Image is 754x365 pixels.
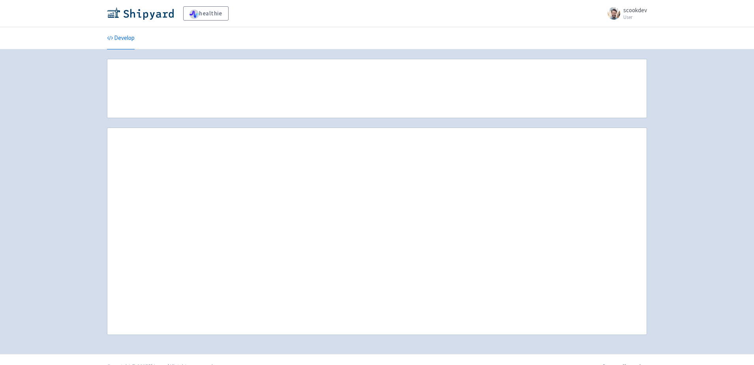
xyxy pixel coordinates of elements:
a: Develop [107,27,135,49]
a: scookdev User [603,7,647,20]
span: scookdev [623,6,647,14]
small: User [623,15,647,20]
img: Shipyard logo [107,7,174,20]
a: healthie [183,6,229,21]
